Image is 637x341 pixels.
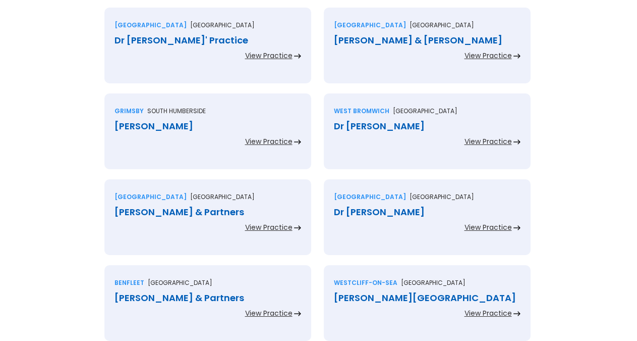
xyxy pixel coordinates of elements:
div: West bromwich [334,106,389,116]
div: Benfleet [114,278,144,288]
div: Dr [PERSON_NAME] [334,207,520,217]
p: [GEOGRAPHIC_DATA] [190,192,255,202]
a: [GEOGRAPHIC_DATA][GEOGRAPHIC_DATA]Dr [PERSON_NAME]' PracticeView Practice [104,8,311,93]
div: [PERSON_NAME] & Partners [114,293,301,303]
div: View Practice [245,222,293,232]
p: [GEOGRAPHIC_DATA] [401,278,466,288]
div: Grimsby [114,106,144,116]
div: View Practice [465,222,512,232]
div: View Practice [465,51,512,61]
p: [GEOGRAPHIC_DATA] [393,106,457,116]
div: [PERSON_NAME][GEOGRAPHIC_DATA] [334,293,520,303]
div: [GEOGRAPHIC_DATA] [334,192,406,202]
p: [GEOGRAPHIC_DATA] [190,20,255,30]
div: [GEOGRAPHIC_DATA] [114,20,187,30]
div: View Practice [465,308,512,318]
div: Dr [PERSON_NAME]' Practice [114,35,301,45]
p: [GEOGRAPHIC_DATA] [410,20,474,30]
a: GrimsbySouth humberside[PERSON_NAME]View Practice [104,93,311,179]
a: [GEOGRAPHIC_DATA][GEOGRAPHIC_DATA]Dr [PERSON_NAME]View Practice [324,179,531,265]
p: South humberside [147,106,206,116]
div: [GEOGRAPHIC_DATA] [334,20,406,30]
div: Westcliff-on-sea [334,278,397,288]
a: [GEOGRAPHIC_DATA][GEOGRAPHIC_DATA][PERSON_NAME] & [PERSON_NAME]View Practice [324,8,531,93]
p: [GEOGRAPHIC_DATA] [410,192,474,202]
div: Dr [PERSON_NAME] [334,121,520,131]
p: [GEOGRAPHIC_DATA] [148,278,212,288]
div: View Practice [245,308,293,318]
a: [GEOGRAPHIC_DATA][GEOGRAPHIC_DATA][PERSON_NAME] & PartnersView Practice [104,179,311,265]
div: View Practice [245,51,293,61]
div: View Practice [245,136,293,147]
div: [GEOGRAPHIC_DATA] [114,192,187,202]
div: [PERSON_NAME] & [PERSON_NAME] [334,35,520,45]
div: [PERSON_NAME] & Partners [114,207,301,217]
a: West bromwich[GEOGRAPHIC_DATA]Dr [PERSON_NAME]View Practice [324,93,531,179]
div: View Practice [465,136,512,147]
div: [PERSON_NAME] [114,121,301,131]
